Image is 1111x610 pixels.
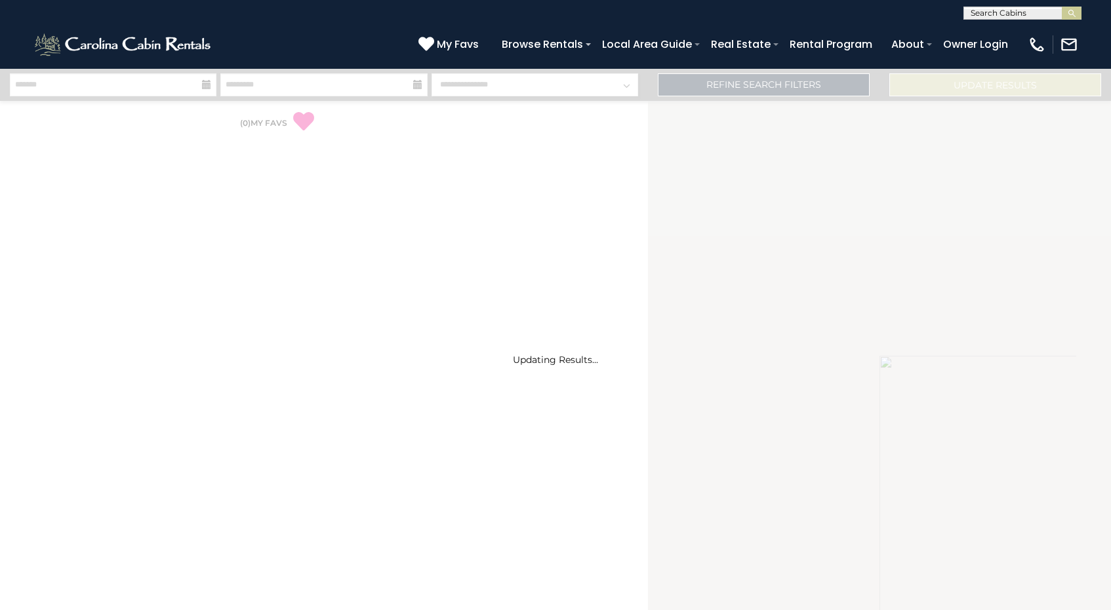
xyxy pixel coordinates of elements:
a: My Favs [418,36,482,53]
a: Local Area Guide [596,33,698,56]
img: phone-regular-white.png [1028,35,1046,54]
a: Browse Rentals [495,33,590,56]
a: Rental Program [783,33,879,56]
img: White-1-2.png [33,31,214,58]
a: Owner Login [937,33,1015,56]
a: Real Estate [704,33,777,56]
a: About [885,33,931,56]
img: mail-regular-white.png [1060,35,1078,54]
span: My Favs [437,36,479,52]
